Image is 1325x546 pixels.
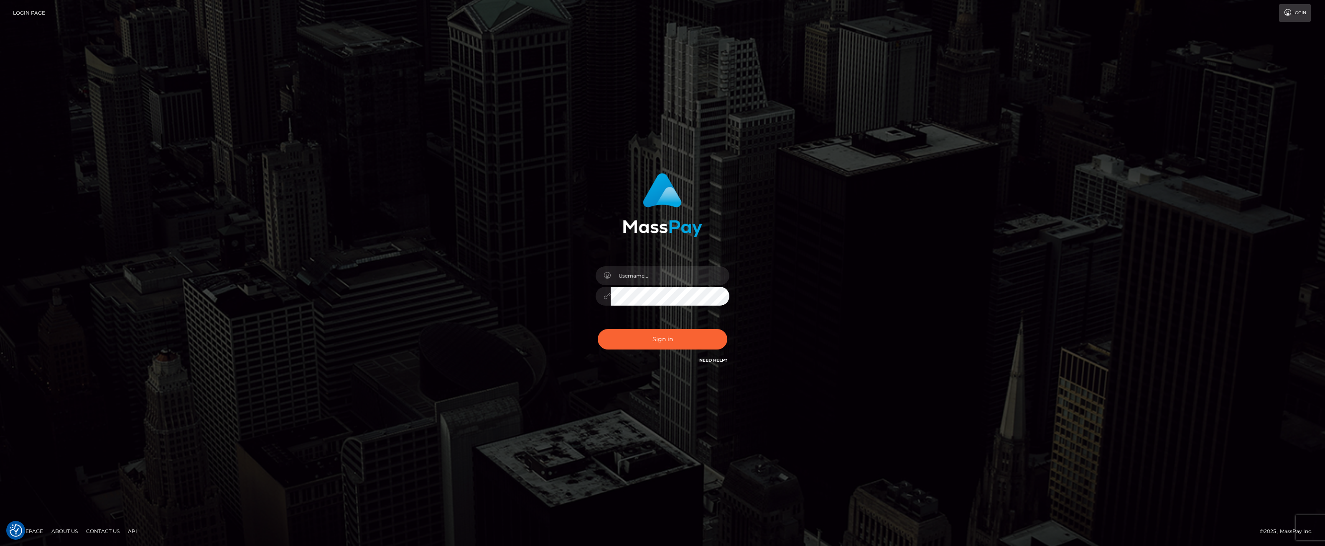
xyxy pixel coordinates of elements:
[1279,4,1311,22] a: Login
[48,525,81,538] a: About Us
[598,329,727,350] button: Sign in
[1260,527,1319,536] div: © 2025 , MassPay Inc.
[699,357,727,363] a: Need Help?
[125,525,140,538] a: API
[83,525,123,538] a: Contact Us
[611,266,729,285] input: Username...
[9,525,46,538] a: Homepage
[10,524,22,537] button: Consent Preferences
[13,4,45,22] a: Login Page
[10,524,22,537] img: Revisit consent button
[623,173,702,237] img: MassPay Login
